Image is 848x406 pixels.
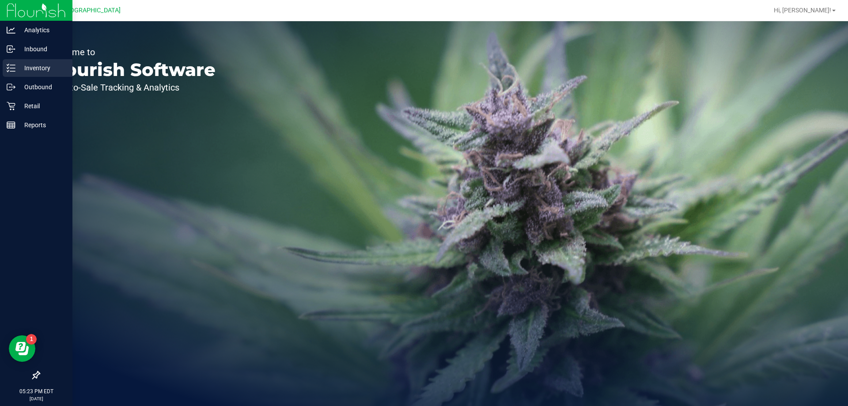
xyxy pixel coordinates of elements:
[15,120,68,130] p: Reports
[9,335,35,362] iframe: Resource center
[15,25,68,35] p: Analytics
[7,64,15,72] inline-svg: Inventory
[26,334,37,345] iframe: Resource center unread badge
[7,26,15,34] inline-svg: Analytics
[48,83,216,92] p: Seed-to-Sale Tracking & Analytics
[60,7,121,14] span: [GEOGRAPHIC_DATA]
[7,83,15,91] inline-svg: Outbound
[7,102,15,110] inline-svg: Retail
[774,7,831,14] span: Hi, [PERSON_NAME]!
[4,387,68,395] p: 05:23 PM EDT
[15,101,68,111] p: Retail
[4,395,68,402] p: [DATE]
[7,45,15,53] inline-svg: Inbound
[7,121,15,129] inline-svg: Reports
[15,82,68,92] p: Outbound
[48,48,216,57] p: Welcome to
[15,44,68,54] p: Inbound
[15,63,68,73] p: Inventory
[48,61,216,79] p: Flourish Software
